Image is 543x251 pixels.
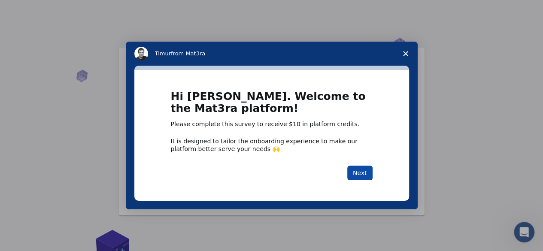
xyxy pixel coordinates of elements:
[394,42,418,66] span: Close survey
[134,47,148,60] img: Profile image for Timur
[171,120,373,129] div: Please complete this survey to receive $10 in platform credits.
[171,50,205,57] span: from Mat3ra
[347,166,373,180] button: Next
[171,137,373,153] div: It is designed to tailor the onboarding experience to make our platform better serve your needs 🙌
[171,91,373,120] h1: Hi [PERSON_NAME]. Welcome to the Mat3ra platform!
[155,50,171,57] span: Timur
